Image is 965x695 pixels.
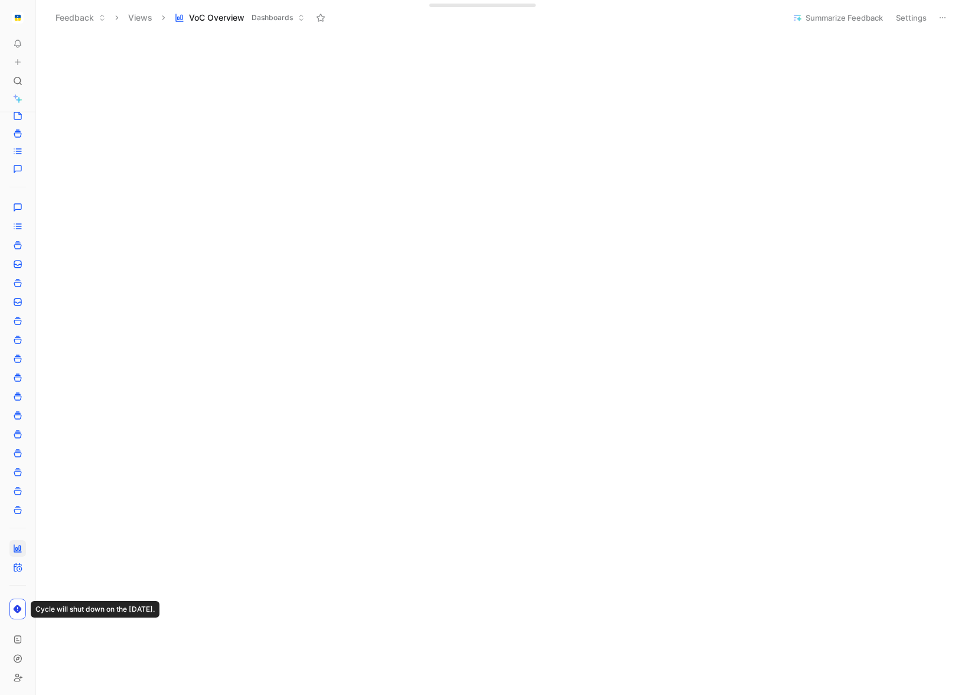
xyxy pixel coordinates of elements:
[891,9,932,26] button: Settings
[12,12,24,24] img: Omnisend
[9,9,26,26] button: Omnisend
[50,9,111,27] button: Feedback
[123,9,158,27] button: Views
[31,601,159,618] div: Cycle will shut down on the [DATE].
[189,12,244,24] span: VoC Overview
[169,9,310,27] button: VoC OverviewDashboards
[252,12,293,24] span: Dashboards
[787,9,888,26] button: Summarize Feedback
